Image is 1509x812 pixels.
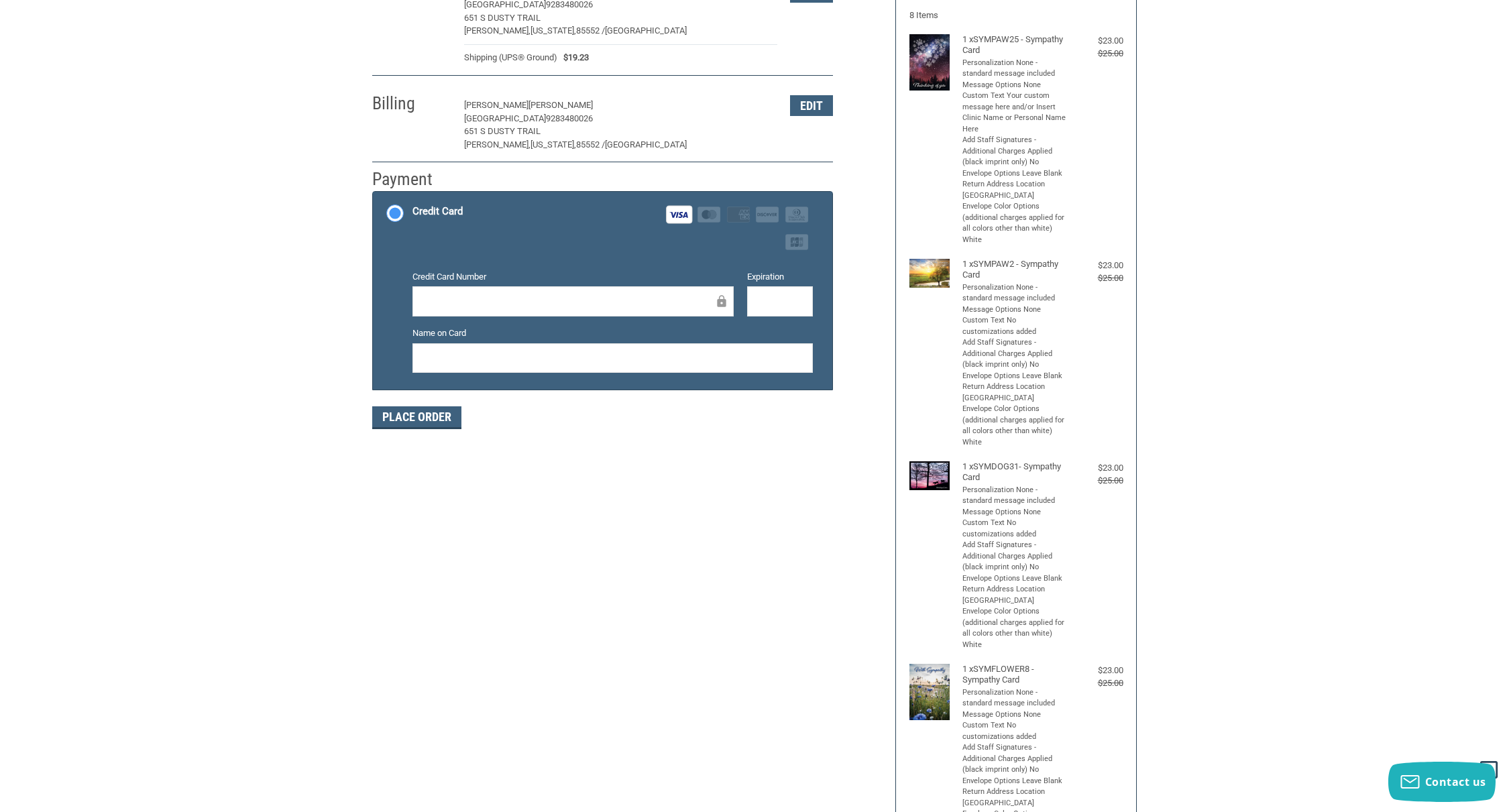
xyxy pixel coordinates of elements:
[962,776,1066,787] li: Envelope Options Leave Blank
[464,126,541,136] span: 651 S Dusty Trail
[962,58,1066,80] li: Personalization None - standard message included
[962,304,1066,316] li: Message Options None
[962,201,1066,245] li: Envelope Color Options (additional charges applied for all colors other than white) White
[962,80,1066,91] li: Message Options None
[1070,664,1123,677] div: $23.00
[372,168,451,190] h2: Payment
[1070,272,1123,285] div: $25.00
[576,25,605,36] span: 85552 /
[1070,677,1123,690] div: $25.00
[1070,259,1123,272] div: $23.00
[464,25,530,36] span: [PERSON_NAME],
[962,371,1066,382] li: Envelope Options Leave Blank
[530,139,576,150] span: [US_STATE],
[372,406,461,429] button: Place Order
[412,270,734,284] label: Credit Card Number
[909,10,1123,21] h3: 8 Items
[1070,47,1123,60] div: $25.00
[412,200,463,223] div: Credit Card
[962,664,1066,686] h4: 1 x SYMFLOWER8 - Sympathy Card
[464,13,541,23] span: 651 S Dusty Trail
[412,327,813,340] label: Name on Card
[546,113,593,123] span: 9283480026
[1070,461,1123,475] div: $23.00
[962,282,1066,304] li: Personalization None - standard message included
[962,315,1066,337] li: Custom Text No customizations added
[464,113,546,123] span: [GEOGRAPHIC_DATA]
[962,742,1066,776] li: Add Staff Signatures - Additional Charges Applied (black imprint only) No
[962,404,1066,448] li: Envelope Color Options (additional charges applied for all colors other than white) White
[464,139,530,150] span: [PERSON_NAME],
[530,25,576,36] span: [US_STATE],
[962,787,1066,809] li: Return Address Location [GEOGRAPHIC_DATA]
[962,461,1066,483] h4: 1 x SYMDOG31- Sympathy Card
[962,518,1066,540] li: Custom Text No customizations added
[962,687,1066,709] li: Personalization None - standard message included
[962,606,1066,650] li: Envelope Color Options (additional charges applied for all colors other than white) White
[962,168,1066,180] li: Envelope Options Leave Blank
[372,93,451,115] h2: Billing
[605,25,687,36] span: [GEOGRAPHIC_DATA]
[962,709,1066,721] li: Message Options None
[962,135,1066,168] li: Add Staff Signatures - Additional Charges Applied (black imprint only) No
[1070,34,1123,48] div: $23.00
[962,485,1066,507] li: Personalization None - standard message included
[962,259,1066,281] h4: 1 x SYMPAW2 - Sympathy Card
[605,139,687,150] span: [GEOGRAPHIC_DATA]
[962,91,1066,135] li: Custom Text Your custom message here and/or Insert Clinic Name or Personal Name Here
[1070,474,1123,487] div: $25.00
[962,382,1066,404] li: Return Address Location [GEOGRAPHIC_DATA]
[790,95,833,116] button: Edit
[962,584,1066,606] li: Return Address Location [GEOGRAPHIC_DATA]
[962,179,1066,201] li: Return Address Location [GEOGRAPHIC_DATA]
[747,270,813,284] label: Expiration
[962,573,1066,585] li: Envelope Options Leave Blank
[1425,774,1486,789] span: Contact us
[962,34,1066,56] h4: 1 x SYMPAW25 - Sympathy Card
[464,100,528,110] span: [PERSON_NAME]
[464,51,557,64] span: Shipping (UPS® Ground)
[962,720,1066,742] li: Custom Text No customizations added
[962,507,1066,518] li: Message Options None
[962,540,1066,573] li: Add Staff Signatures - Additional Charges Applied (black imprint only) No
[962,337,1066,371] li: Add Staff Signatures - Additional Charges Applied (black imprint only) No
[528,100,593,110] span: [PERSON_NAME]
[557,51,590,64] span: $19.23
[576,139,605,150] span: 85552 /
[1388,762,1496,802] button: Contact us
